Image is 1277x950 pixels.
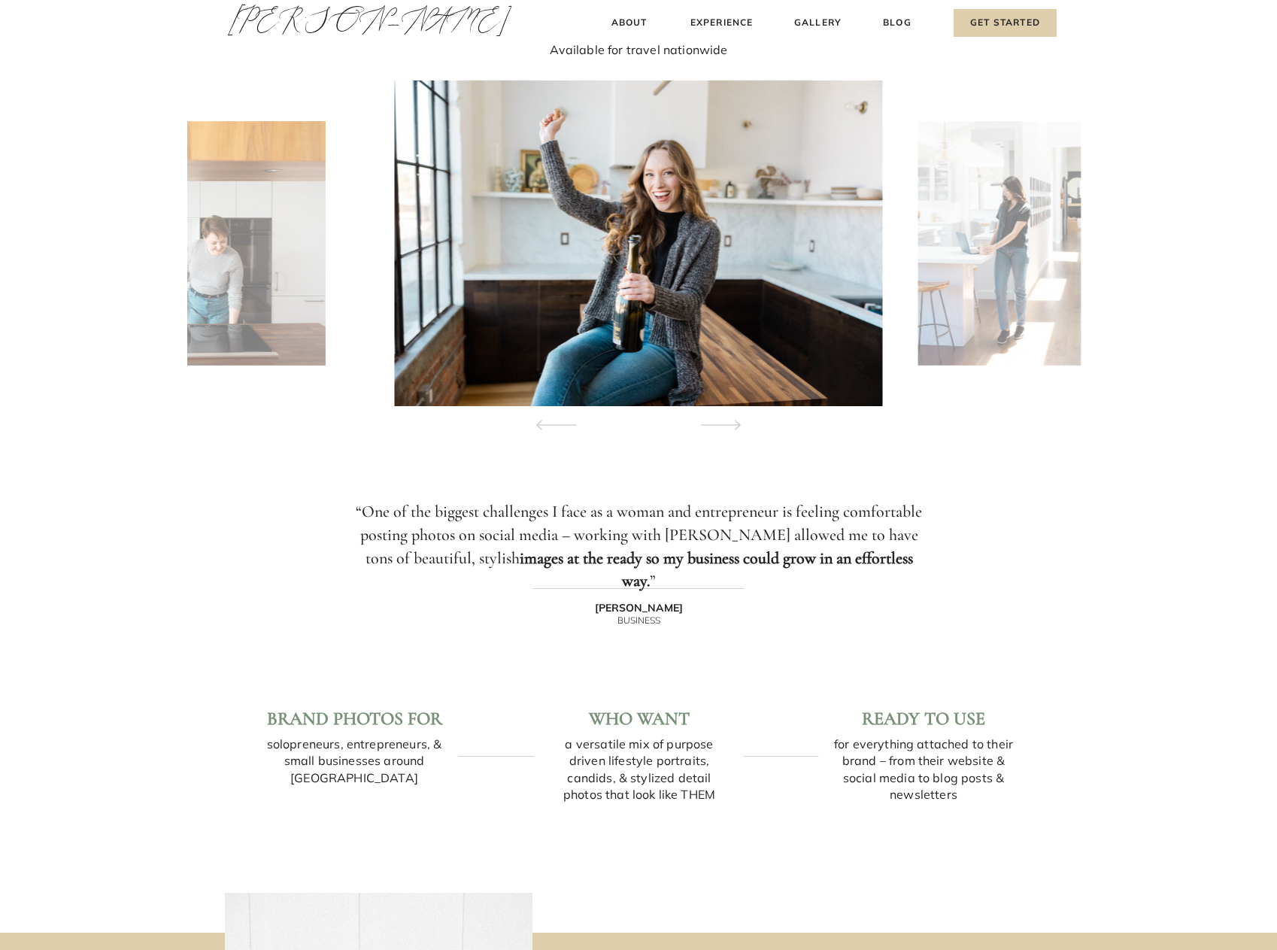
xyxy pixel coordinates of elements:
h3: SF Bay Area Brand Photographer [314,15,964,35]
h3: Available for travel nationwide [379,41,898,61]
h3: [PERSON_NAME] [587,602,690,614]
b: Brand Photos For [267,708,442,730]
a: Get Started [954,9,1057,37]
a: Blog [880,15,915,31]
a: Gallery [793,15,843,31]
a: Experience [688,15,755,31]
a: About [607,15,651,31]
b: Ready To Use [862,708,985,730]
b: images at the ready so my business could grow in an effortless way. [520,548,913,591]
p: a versatile mix of purpose driven lifestyle portraits, candids, & stylized detail photos that loo... [548,736,730,805]
h2: “One of the biggest challenges I face as a woman and entrepreneur is feeling comfortable posting ... [347,500,930,573]
h3: BUSINESS [587,615,690,626]
p: solopreneurs, entrepreneurs, & small businesses around [GEOGRAPHIC_DATA] [263,736,445,796]
p: for everything attached to their brand – from their website & social media to blog posts & newsle... [833,736,1015,796]
img: Woman sitting on top of the counter in the kitchen in an urban loft popping champagne [394,80,883,406]
img: Interior Designer standing in kitchen working on her laptop [918,121,1080,366]
b: Who Want [589,708,690,730]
